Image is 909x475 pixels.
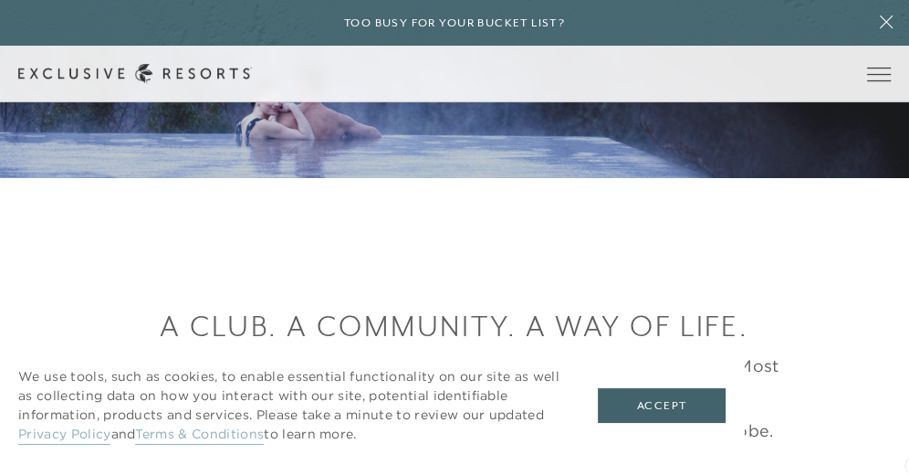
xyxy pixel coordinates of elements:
[18,367,561,444] p: We use tools, such as cookies, to enable essential functionality on our site as well as collectin...
[867,68,891,80] button: Open navigation
[344,15,565,32] h6: Too busy for your bucket list?
[135,426,264,445] a: Terms & Conditions
[598,388,726,423] button: Accept
[18,426,110,445] a: Privacy Policy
